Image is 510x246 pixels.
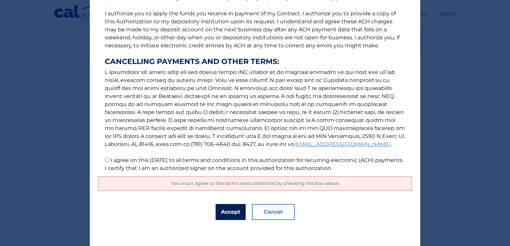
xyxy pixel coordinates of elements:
[105,58,405,66] strong: CANCELLING PAYMENTS AND OTHER TERMS:
[252,204,295,220] button: Cancel
[294,141,391,147] a: [EMAIL_ADDRESS][DOMAIN_NAME]
[216,204,246,220] button: Accept
[105,157,404,171] label: I agree on this [DATE] to all terms and conditions in this authorization for recurring electronic...
[171,180,339,186] span: You must agree to the terms and conditions by checking the box above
